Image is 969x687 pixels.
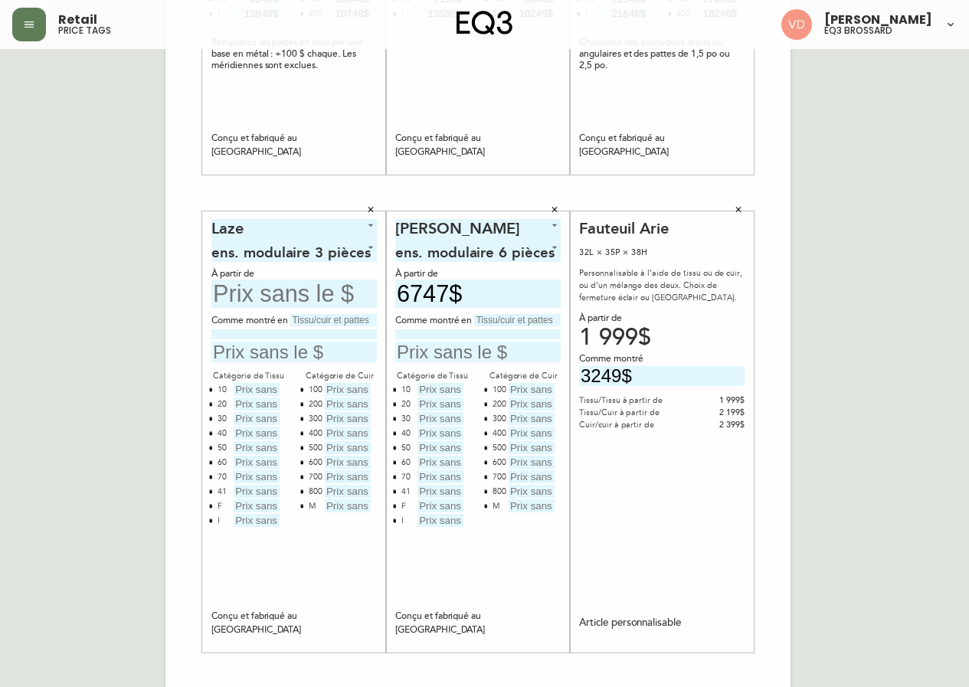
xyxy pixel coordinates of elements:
[486,369,561,383] div: Catégorie de Cuir
[218,470,227,485] div: 70
[401,383,411,397] div: 10
[325,397,371,411] input: Prix sans le $
[309,383,322,397] div: 100
[211,37,377,71] div: Remplacez les pattes en bois par une base en métal : +100 $ chaque. Les méridiennes sont exclues.
[493,383,506,397] div: 100
[211,369,286,383] div: Catégorie de Tissu
[234,470,280,483] input: Prix sans le $
[417,412,463,425] input: Prix sans le $
[417,456,463,469] input: Prix sans le $
[401,456,411,470] div: 60
[218,514,220,528] div: I
[693,407,745,419] div: 2 199$
[417,441,463,454] input: Prix sans le $
[395,238,561,262] div: ens. modulaire 2 pièces
[211,280,377,308] input: Prix sans le $
[579,132,745,159] div: Conçu et fabriqué au [GEOGRAPHIC_DATA]
[417,427,463,440] input: Prix sans le $
[509,485,555,498] input: Prix sans le $
[234,514,280,527] input: Prix sans le $
[234,412,280,425] input: Prix sans le $
[234,456,280,469] input: Prix sans le $
[579,352,646,366] span: Comme montré
[417,397,463,411] input: Prix sans le $
[211,132,377,159] div: Conçu et fabriqué au [GEOGRAPHIC_DATA]
[309,397,322,412] div: 200
[46,107,211,121] div: 32L × 32P × 17H
[579,219,745,238] div: Fauteuil Arie
[417,485,463,498] input: Prix sans le $
[509,383,555,396] input: Prix sans le $
[579,246,745,260] div: 32L × 35P × 38H
[509,397,555,411] input: Prix sans le $
[579,394,693,407] div: Tissu/Tissu à partir de
[325,470,371,483] input: Prix sans le $
[309,427,322,441] div: 400
[474,314,561,326] input: Tissu/cuir et pattes
[325,427,371,440] input: Prix sans le $
[218,441,227,456] div: 50
[493,470,506,485] div: 700
[234,383,280,396] input: Prix sans le $
[218,456,227,470] div: 60
[401,514,404,528] div: I
[493,485,506,499] div: 800
[579,37,745,71] div: Choisissez des accoudoirs droits ou angulaires et des pattes de 1,5 po ou 2,5 po.
[211,268,377,280] div: À partir de
[309,441,322,456] div: 500
[493,441,506,456] div: 500
[325,499,371,512] input: Prix sans le $
[395,314,474,328] span: Comme montré en
[211,314,290,328] span: Comme montré en
[579,267,745,304] div: Personnalisable à l’aide de tissu ou de cuir, ou d’un mélange des deux. Choix de fermeture éclair...
[309,485,322,499] div: 800
[579,616,681,630] div: Article personnalisable
[234,427,280,440] input: Prix sans le $
[395,268,561,280] div: À partir de
[401,441,411,456] div: 50
[693,419,745,431] div: 2 399$
[417,383,463,396] input: Prix sans le $
[309,499,316,514] div: M
[46,63,211,102] div: The Wander Grand pouf carré
[211,342,377,362] input: Prix sans le $
[509,441,555,454] input: Prix sans le $
[509,412,555,425] input: Prix sans le $
[325,485,371,498] input: Prix sans le $
[309,470,322,485] div: 700
[218,485,227,499] div: 41
[417,514,463,527] input: Prix sans le $
[401,470,411,485] div: 70
[218,499,222,514] div: F
[457,11,513,35] img: logo
[303,369,377,383] div: Catégorie de Cuir
[58,14,97,26] span: Retail
[509,427,555,440] input: Prix sans le $
[401,397,411,412] div: 20
[579,331,745,345] div: 1 999$
[509,499,555,512] input: Prix sans le $
[395,369,470,383] div: Catégorie de Tissu
[401,427,411,441] div: 40
[401,412,411,427] div: 30
[325,441,371,454] input: Prix sans le $
[693,394,745,407] div: 1 999$
[395,342,561,362] input: Prix sans le $
[234,499,280,512] input: Prix sans le $
[211,219,377,238] div: [PERSON_NAME]
[401,485,411,499] div: 41
[579,366,745,387] input: Prix sans le $
[824,26,892,35] h5: eq3 brossard
[579,312,622,324] span: À partir de
[211,610,377,637] div: Conçu et fabriqué au [GEOGRAPHIC_DATA]
[493,456,506,470] div: 600
[395,610,561,637] div: Conçu et fabriqué au [GEOGRAPHIC_DATA]
[579,419,693,431] div: Cuir/cuir à partir de
[493,412,506,427] div: 300
[493,397,506,412] div: 200
[234,441,280,454] input: Prix sans le $
[218,427,227,441] div: 40
[401,499,406,514] div: F
[579,407,693,419] div: Tissu/Cuir à partir de
[309,412,322,427] div: 300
